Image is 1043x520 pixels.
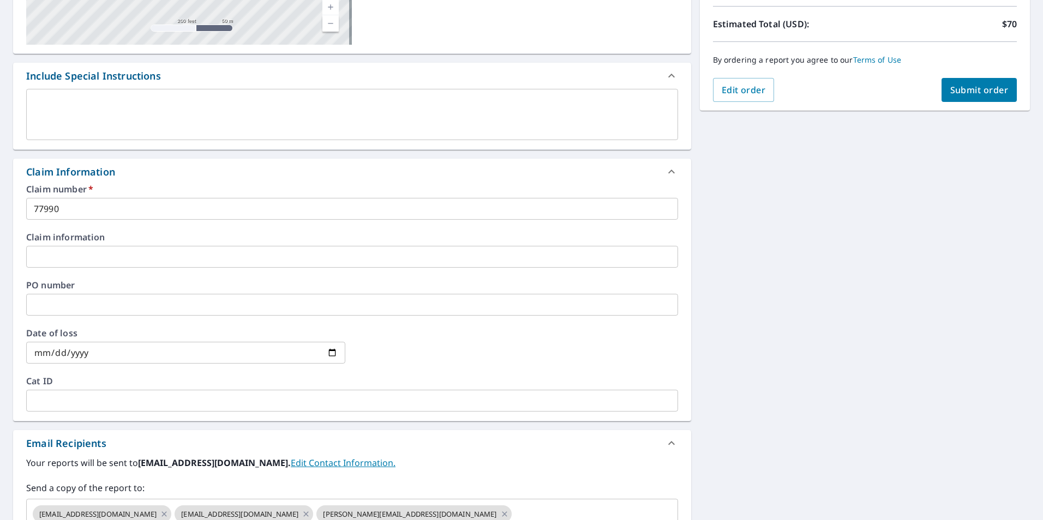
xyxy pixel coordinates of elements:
[13,159,691,185] div: Claim Information
[26,165,115,179] div: Claim Information
[13,430,691,456] div: Email Recipients
[26,436,106,451] div: Email Recipients
[1002,17,1017,31] p: $70
[13,63,691,89] div: Include Special Instructions
[291,457,395,469] a: EditContactInfo
[26,69,161,83] div: Include Special Instructions
[33,509,163,519] span: [EMAIL_ADDRESS][DOMAIN_NAME]
[26,281,678,289] label: PO number
[26,329,345,337] label: Date of loss
[713,78,775,102] button: Edit order
[713,55,1017,65] p: By ordering a report you agree to our
[713,17,865,31] p: Estimated Total (USD):
[316,509,503,519] span: [PERSON_NAME][EMAIL_ADDRESS][DOMAIN_NAME]
[26,456,678,469] label: Your reports will be sent to
[853,55,902,65] a: Terms of Use
[26,377,678,385] label: Cat ID
[26,233,678,241] label: Claim information
[942,78,1017,102] button: Submit order
[26,481,678,494] label: Send a copy of the report to:
[138,457,291,469] b: [EMAIL_ADDRESS][DOMAIN_NAME].
[175,509,305,519] span: [EMAIL_ADDRESS][DOMAIN_NAME]
[322,15,339,32] a: Current Level 17, Zoom Out
[722,84,766,96] span: Edit order
[26,185,678,194] label: Claim number
[950,84,1009,96] span: Submit order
